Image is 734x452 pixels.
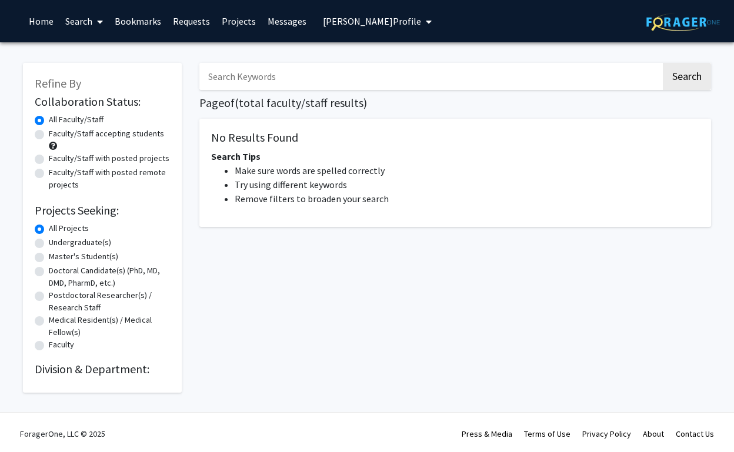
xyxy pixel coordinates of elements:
[49,113,104,126] label: All Faculty/Staff
[235,192,699,206] li: Remove filters to broaden your search
[211,130,699,145] h5: No Results Found
[35,362,170,376] h2: Division & Department:
[211,150,261,162] span: Search Tips
[23,1,59,42] a: Home
[167,1,216,42] a: Requests
[199,239,711,266] nav: Page navigation
[49,236,111,249] label: Undergraduate(s)
[35,203,170,217] h2: Projects Seeking:
[49,289,170,314] label: Postdoctoral Researcher(s) / Research Staff
[676,428,714,439] a: Contact Us
[49,339,74,351] label: Faculty
[9,399,50,443] iframe: Chat
[643,428,664,439] a: About
[216,1,262,42] a: Projects
[59,1,109,42] a: Search
[49,250,118,263] label: Master's Student(s)
[524,428,570,439] a: Terms of Use
[646,13,720,31] img: ForagerOne Logo
[49,152,169,165] label: Faculty/Staff with posted projects
[35,76,81,91] span: Refine By
[235,178,699,192] li: Try using different keywords
[49,128,164,140] label: Faculty/Staff accepting students
[323,15,421,27] span: [PERSON_NAME] Profile
[663,63,711,90] button: Search
[199,63,661,90] input: Search Keywords
[35,95,170,109] h2: Collaboration Status:
[49,166,170,191] label: Faculty/Staff with posted remote projects
[49,264,170,289] label: Doctoral Candidate(s) (PhD, MD, DMD, PharmD, etc.)
[235,163,699,178] li: Make sure words are spelled correctly
[262,1,312,42] a: Messages
[49,222,89,235] label: All Projects
[109,1,167,42] a: Bookmarks
[582,428,631,439] a: Privacy Policy
[462,428,512,439] a: Press & Media
[199,96,711,110] h1: Page of ( total faculty/staff results)
[49,314,170,339] label: Medical Resident(s) / Medical Fellow(s)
